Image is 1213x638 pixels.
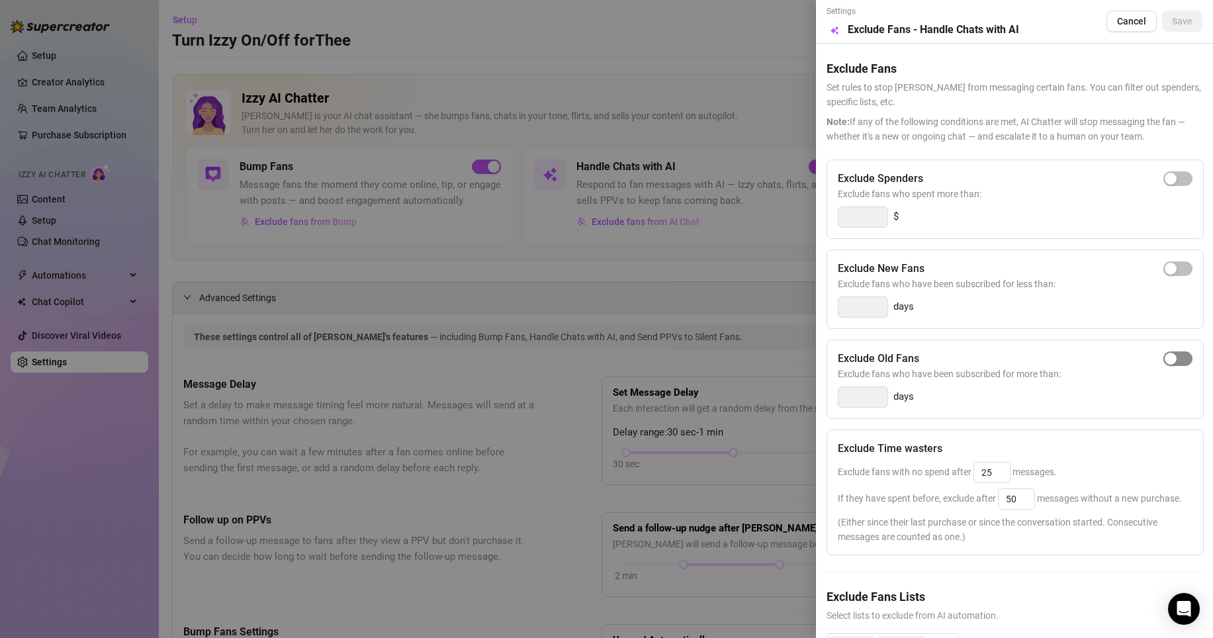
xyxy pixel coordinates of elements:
[827,114,1202,144] span: If any of the following conditions are met, AI Chatter will stop messaging the fan — whether it's...
[827,116,850,127] span: Note:
[838,277,1192,291] span: Exclude fans who have been subscribed for less than:
[827,60,1202,77] h5: Exclude Fans
[827,80,1202,109] span: Set rules to stop [PERSON_NAME] from messaging certain fans. You can filter out spenders, specifi...
[1168,593,1200,625] div: Open Intercom Messenger
[1117,16,1146,26] span: Cancel
[838,171,923,187] h5: Exclude Spenders
[838,515,1192,544] span: (Either since their last purchase or since the conversation started. Consecutive messages are cou...
[893,299,914,315] span: days
[827,608,1202,623] span: Select lists to exclude from AI automation.
[1106,11,1157,32] button: Cancel
[838,367,1192,381] span: Exclude fans who have been subscribed for more than:
[1162,11,1202,32] button: Save
[838,187,1192,201] span: Exclude fans who spent more than:
[893,389,914,405] span: days
[893,209,899,225] span: $
[838,261,924,277] h5: Exclude New Fans
[838,351,919,367] h5: Exclude Old Fans
[838,441,942,457] h5: Exclude Time wasters
[827,588,1202,606] h5: Exclude Fans Lists
[827,5,1019,18] span: Settings
[838,493,1182,504] span: If they have spent before, exclude after messages without a new purchase.
[848,22,1019,38] h5: Exclude Fans - Handle Chats with AI
[838,467,1057,477] span: Exclude fans with no spend after messages.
